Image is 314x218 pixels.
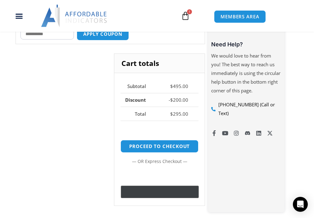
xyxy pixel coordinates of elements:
[170,111,188,117] bdi: 295.00
[119,169,200,184] iframe: Secure express checkout frame
[211,41,281,48] h3: Need Help?
[121,186,199,198] button: Buy with GPay
[121,140,198,153] a: Proceed to checkout
[121,107,156,121] th: Total
[121,157,198,165] p: — or —
[170,97,188,103] bdi: 200.00
[121,128,198,137] iframe: PayPal Message 1
[170,97,173,103] span: $
[170,83,173,89] span: $
[170,111,173,117] span: $
[121,79,156,93] th: Subtotal
[187,9,192,14] span: 1
[170,83,188,89] bdi: 495.00
[217,100,281,118] span: [PHONE_NUMBER] (Call or Text)
[214,10,266,23] a: MEMBERS AREA
[41,5,108,27] img: LogoAI | Affordable Indicators – NinjaTrader
[293,197,308,212] div: Open Intercom Messenger
[77,28,129,40] button: Apply coupon
[3,10,34,22] div: Menu Toggle
[121,93,156,107] th: Discount
[221,14,259,19] span: MEMBERS AREA
[114,54,205,73] h2: Cart totals
[211,53,280,93] span: We would love to hear from you! The best way to reach us immediately is using the circular help b...
[172,7,199,25] a: 1
[169,97,170,103] span: -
